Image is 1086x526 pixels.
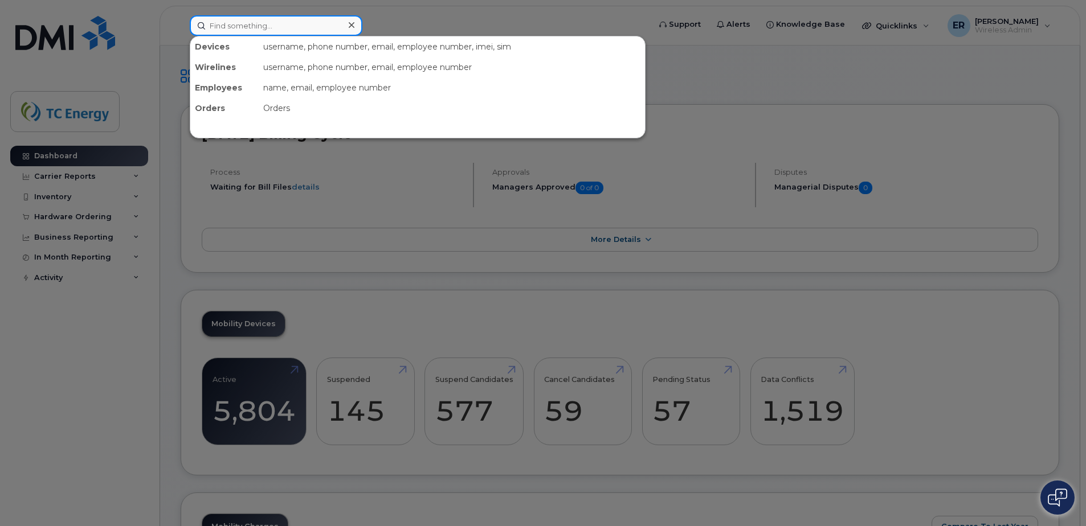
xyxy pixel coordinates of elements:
img: Open chat [1048,488,1067,507]
div: Orders [190,98,259,118]
div: Orders [259,98,645,118]
div: username, phone number, email, employee number [259,57,645,77]
div: name, email, employee number [259,77,645,98]
div: Employees [190,77,259,98]
div: username, phone number, email, employee number, imei, sim [259,36,645,57]
div: Devices [190,36,259,57]
div: Wirelines [190,57,259,77]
